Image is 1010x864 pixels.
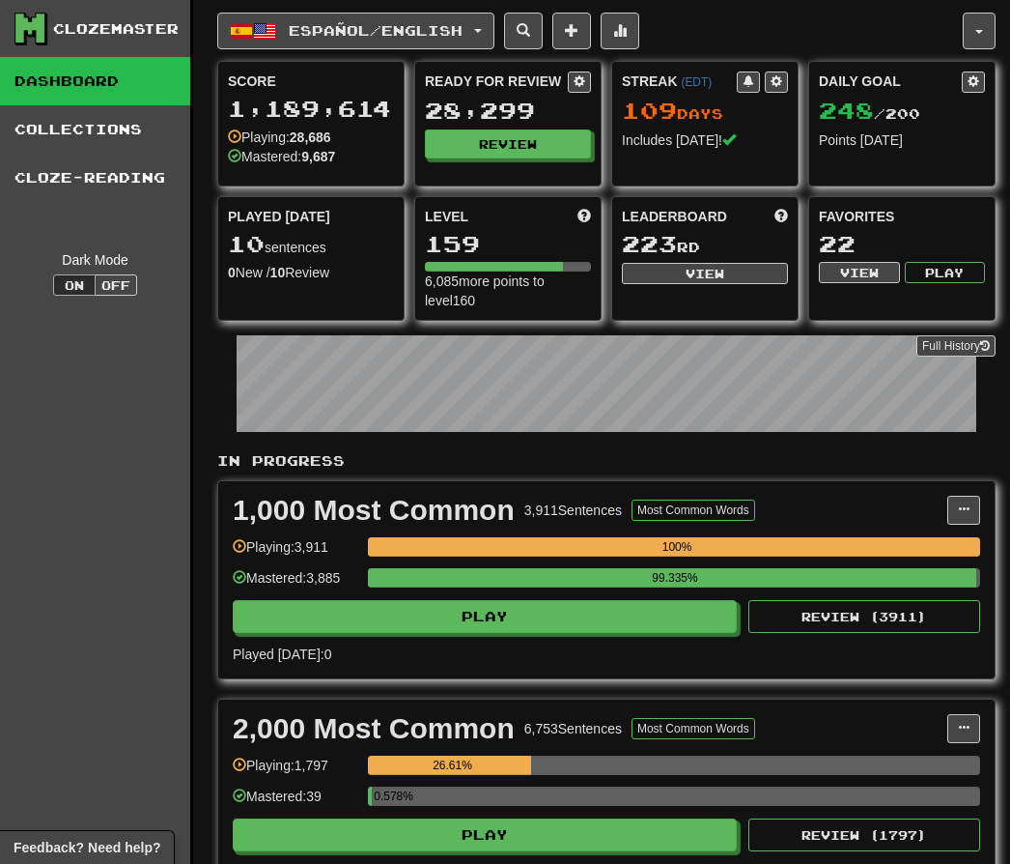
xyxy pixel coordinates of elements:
[819,207,985,226] div: Favorites
[228,147,335,166] div: Mastered:
[228,263,394,282] div: New / Review
[819,72,962,93] div: Daily Goal
[425,232,591,256] div: 159
[622,230,677,257] span: 223
[552,13,591,49] button: Add sentence to collection
[504,13,543,49] button: Search sentences
[425,99,591,123] div: 28,299
[233,756,358,788] div: Playing: 1,797
[233,787,358,819] div: Mastered: 39
[819,232,985,256] div: 22
[290,130,331,145] strong: 28,686
[748,819,980,851] button: Review (1797)
[233,714,515,743] div: 2,000 Most Common
[425,272,591,310] div: 6,085 more points to level 160
[228,97,394,121] div: 1,189,614
[622,97,677,124] span: 109
[631,718,755,739] button: Most Common Words
[228,230,265,257] span: 10
[228,232,394,257] div: sentences
[622,72,737,91] div: Streak
[53,274,96,296] button: On
[916,335,996,357] a: Full History
[425,207,468,226] span: Level
[622,207,727,226] span: Leaderboard
[217,451,996,471] p: In Progress
[425,72,568,91] div: Ready for Review
[819,130,985,150] div: Points [DATE]
[233,537,358,569] div: Playing: 3,911
[233,568,358,600] div: Mastered: 3,885
[622,99,788,124] div: Day s
[524,501,622,520] div: 3,911 Sentences
[217,13,494,49] button: Español/English
[425,130,591,158] button: Review
[289,22,463,39] span: Español / English
[233,496,515,525] div: 1,000 Most Common
[301,149,335,164] strong: 9,687
[228,207,330,226] span: Played [DATE]
[577,207,591,226] span: Score more points to level up
[228,265,236,280] strong: 0
[233,600,737,633] button: Play
[774,207,788,226] span: This week in points, UTC
[905,262,986,283] button: Play
[819,97,874,124] span: 248
[622,130,788,150] div: Includes [DATE]!
[374,568,976,588] div: 99.335%
[233,647,331,662] span: Played [DATE]: 0
[228,72,394,91] div: Score
[14,838,160,857] span: Open feedback widget
[95,274,137,296] button: Off
[233,819,737,851] button: Play
[374,537,980,557] div: 100%
[53,19,179,39] div: Clozemaster
[681,75,712,89] a: (EDT)
[374,756,530,775] div: 26.61%
[601,13,639,49] button: More stats
[270,265,286,280] strong: 10
[748,600,980,633] button: Review (3911)
[228,128,331,147] div: Playing:
[631,500,755,521] button: Most Common Words
[622,232,788,257] div: rd
[819,262,900,283] button: View
[524,719,622,738] div: 6,753 Sentences
[622,263,788,284] button: View
[14,250,176,270] div: Dark Mode
[819,105,920,122] span: / 200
